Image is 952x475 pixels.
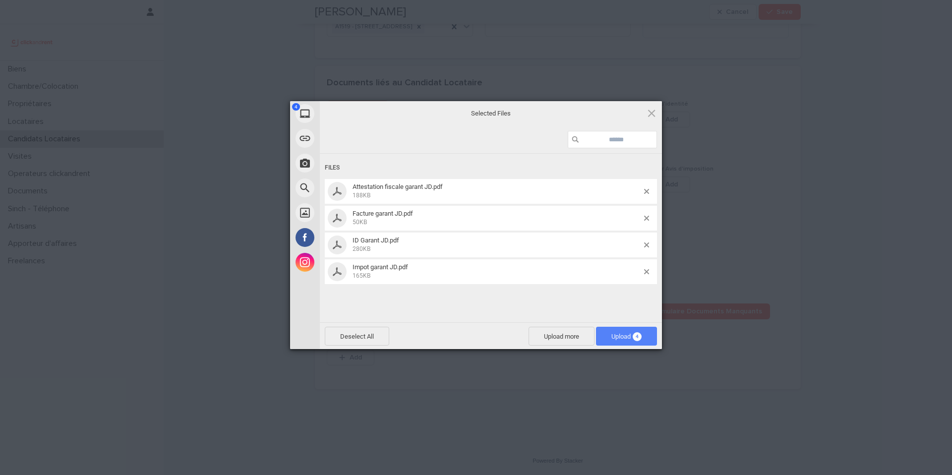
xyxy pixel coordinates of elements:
span: Impot garant JD.pdf [350,263,644,280]
div: My Device [290,101,409,126]
div: Take Photo [290,151,409,176]
div: Instagram [290,250,409,275]
div: Link (URL) [290,126,409,151]
div: Web Search [290,176,409,200]
span: 4 [633,332,642,341]
span: Click here or hit ESC to close picker [646,108,657,119]
span: 165KB [353,272,370,279]
span: 188KB [353,192,370,199]
span: Upload [596,327,657,346]
div: Files [325,159,657,177]
span: Impot garant JD.pdf [353,263,408,271]
span: Facture garant JD.pdf [353,210,413,217]
span: Upload more [529,327,595,346]
div: Facebook [290,225,409,250]
span: 280KB [353,245,370,252]
span: Attestation fiscale garant JD.pdf [353,183,443,190]
span: 50KB [353,219,367,226]
span: ID Garant JD.pdf [350,237,644,253]
span: 4 [292,103,300,111]
span: ID Garant JD.pdf [353,237,399,244]
span: Facture garant JD.pdf [350,210,644,226]
span: Selected Files [392,109,590,118]
span: Upload [611,333,642,340]
span: Deselect All [325,327,389,346]
div: Unsplash [290,200,409,225]
span: Attestation fiscale garant JD.pdf [350,183,644,199]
